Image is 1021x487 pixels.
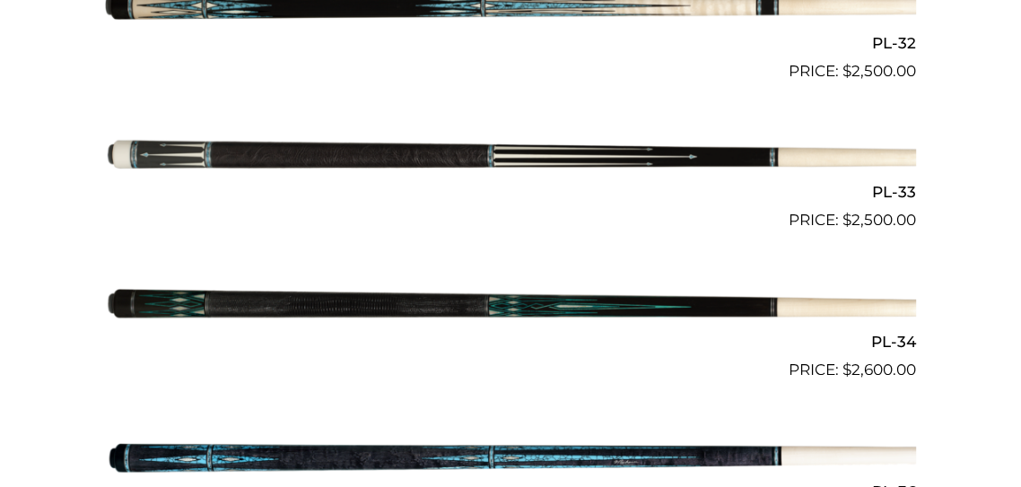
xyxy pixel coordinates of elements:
[842,62,916,80] bdi: 2,500.00
[842,361,916,378] bdi: 2,600.00
[105,91,916,225] img: PL-33
[842,62,851,80] span: $
[105,239,916,374] img: PL-34
[842,361,851,378] span: $
[842,211,851,229] span: $
[105,91,916,232] a: PL-33 $2,500.00
[842,211,916,229] bdi: 2,500.00
[105,239,916,381] a: PL-34 $2,600.00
